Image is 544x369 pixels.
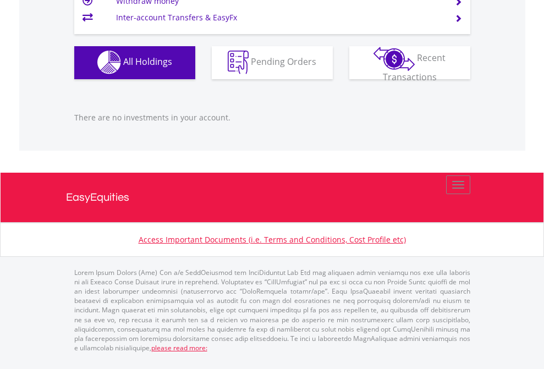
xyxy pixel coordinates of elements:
a: please read more: [151,343,207,353]
span: Recent Transactions [383,52,446,83]
a: Access Important Documents (i.e. Terms and Conditions, Cost Profile etc) [139,234,406,245]
img: pending_instructions-wht.png [228,51,249,74]
button: All Holdings [74,46,195,79]
span: Pending Orders [251,56,316,68]
span: All Holdings [123,56,172,68]
img: holdings-wht.png [97,51,121,74]
img: transactions-zar-wht.png [373,47,415,71]
td: Inter-account Transfers & EasyFx [116,9,441,26]
button: Pending Orders [212,46,333,79]
p: Lorem Ipsum Dolors (Ame) Con a/e SeddOeiusmod tem InciDiduntut Lab Etd mag aliquaen admin veniamq... [74,268,470,353]
a: EasyEquities [66,173,479,222]
p: There are no investments in your account. [74,112,470,123]
button: Recent Transactions [349,46,470,79]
